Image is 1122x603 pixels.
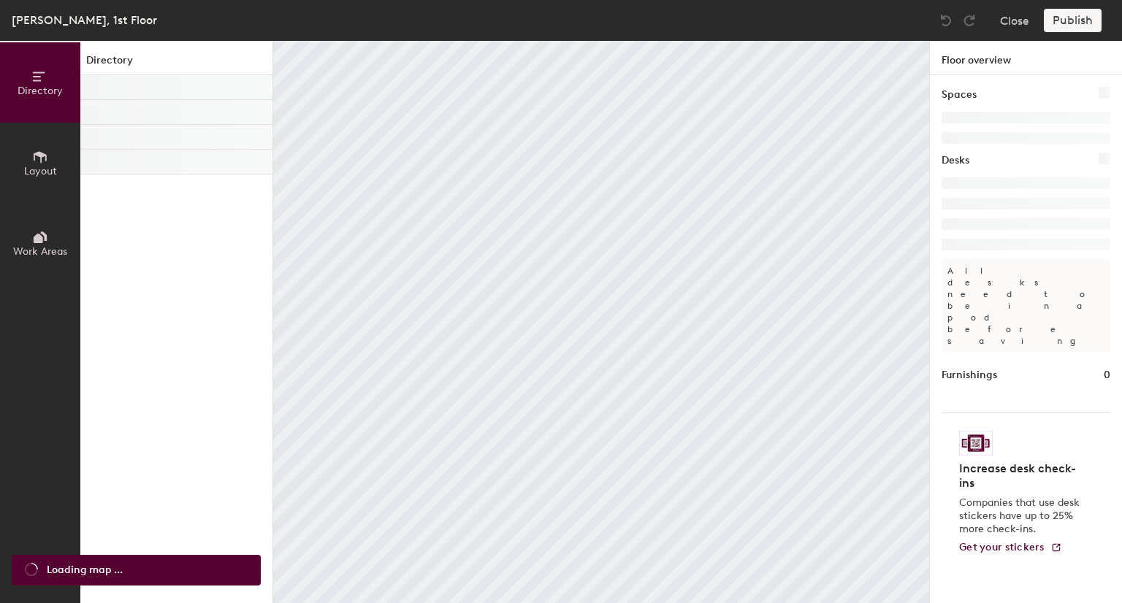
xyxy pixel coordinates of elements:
span: Layout [24,165,57,177]
span: Get your stickers [959,541,1045,553]
h4: Increase desk check-ins [959,461,1084,491]
div: [PERSON_NAME], 1st Floor [12,11,157,29]
h1: Desks [942,153,969,169]
img: Sticker logo [959,431,993,456]
canvas: Map [273,41,929,603]
span: Directory [18,85,63,97]
h1: Spaces [942,87,977,103]
h1: Directory [80,53,272,75]
img: Redo [962,13,977,28]
img: Undo [939,13,953,28]
button: Close [1000,9,1029,32]
h1: 0 [1104,367,1110,383]
span: Work Areas [13,245,67,258]
h1: Floor overview [930,41,1122,75]
a: Get your stickers [959,542,1062,554]
span: Loading map ... [47,562,123,578]
p: All desks need to be in a pod before saving [942,259,1110,353]
h1: Furnishings [942,367,997,383]
p: Companies that use desk stickers have up to 25% more check-ins. [959,496,1084,536]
